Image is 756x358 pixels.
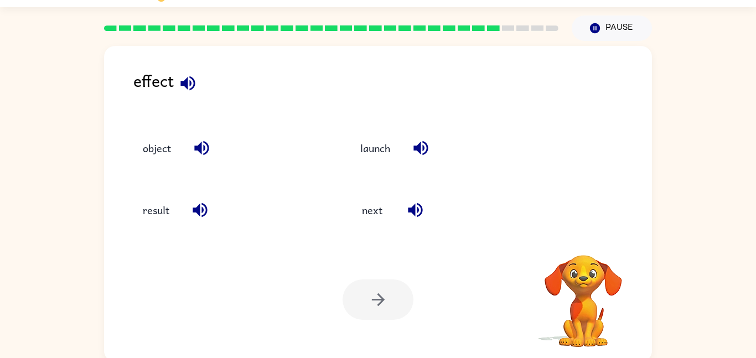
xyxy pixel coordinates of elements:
div: effect [133,68,652,111]
button: Pause [572,15,652,41]
button: launch [349,133,401,163]
button: object [132,133,182,163]
video: Your browser must support playing .mp4 files to use Literably. Please try using another browser. [528,238,639,349]
button: next [349,195,396,225]
button: result [132,195,180,225]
